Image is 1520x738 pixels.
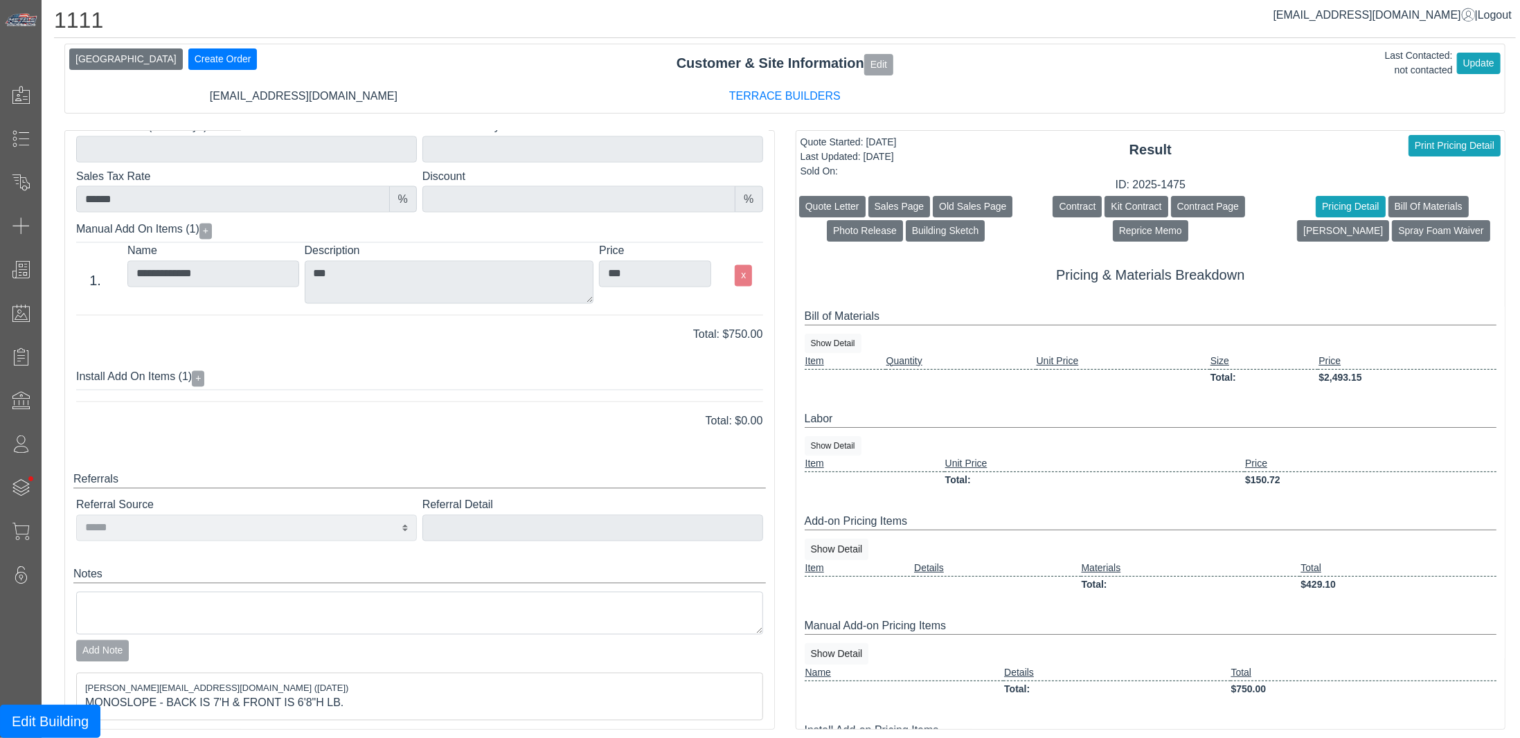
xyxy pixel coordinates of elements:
[422,168,763,185] label: Discount
[73,566,766,584] div: Notes
[69,48,183,70] button: [GEOGRAPHIC_DATA]
[801,135,897,150] div: Quote Started: [DATE]
[305,243,594,260] label: Description
[796,139,1505,160] div: Result
[805,665,1004,681] td: Name
[799,196,866,217] button: Quote Letter
[945,456,1245,472] td: Unit Price
[76,218,763,243] div: Manual Add On Items (1)
[1244,471,1496,488] td: $150.72
[805,513,1497,530] div: Add-on Pricing Items
[864,54,893,75] button: Edit
[729,90,841,102] a: TERRACE BUILDERS
[801,164,897,179] div: Sold On:
[1036,353,1210,370] td: Unit Price
[76,640,129,662] button: Add Note
[188,48,258,70] button: Create Order
[1318,353,1496,370] td: Price
[805,436,861,456] button: Show Detail
[1244,456,1496,472] td: Price
[192,371,204,387] button: +
[1385,48,1453,78] div: Last Contacted: not contacted
[868,196,931,217] button: Sales Page
[796,177,1505,193] div: ID: 2025-1475
[1171,196,1246,217] button: Contract Page
[1210,353,1318,370] td: Size
[906,220,985,242] button: Building Sketch
[1478,9,1512,21] span: Logout
[805,411,1497,428] div: Labor
[886,353,1036,370] td: Quantity
[1081,560,1300,577] td: Materials
[69,271,122,291] div: 1.
[1388,196,1469,217] button: Bill Of Materials
[76,497,417,514] label: Referral Source
[1297,220,1389,242] button: [PERSON_NAME]
[805,539,869,560] button: Show Detail
[1318,369,1496,386] td: $2,493.15
[85,695,754,712] div: MONOSLOPE - BACK IS 7'H & FRONT IS 6'8"H LB.
[1392,220,1490,242] button: Spray Foam Waiver
[805,618,1497,635] div: Manual Add-on Pricing Items
[805,267,1497,283] h5: Pricing & Materials Breakdown
[805,643,869,665] button: Show Detail
[805,308,1497,325] div: Bill of Materials
[76,366,763,390] div: Install Add On Items (1)
[735,265,752,287] button: x
[1316,196,1385,217] button: Pricing Detail
[389,186,417,213] div: %
[1231,681,1496,697] td: $750.00
[63,88,544,105] div: [EMAIL_ADDRESS][DOMAIN_NAME]
[805,334,861,353] button: Show Detail
[66,327,774,343] div: Total: $750.00
[199,224,212,240] button: +
[66,413,774,430] div: Total: $0.00
[1457,53,1501,74] button: Update
[1300,576,1496,593] td: $429.10
[1273,7,1512,24] div: |
[73,471,766,489] div: Referrals
[805,560,914,577] td: Item
[805,353,886,370] td: Item
[1081,576,1300,593] td: Total:
[65,53,1505,75] div: Customer & Site Information
[1273,9,1475,21] a: [EMAIL_ADDRESS][DOMAIN_NAME]
[913,560,1080,577] td: Details
[933,196,1012,217] button: Old Sales Page
[1003,665,1230,681] td: Details
[54,7,1516,38] h1: 1111
[85,682,754,696] div: [PERSON_NAME][EMAIL_ADDRESS][DOMAIN_NAME] ([DATE])
[1003,681,1230,697] td: Total:
[422,497,763,514] label: Referral Detail
[76,168,417,185] label: Sales Tax Rate
[805,456,945,472] td: Item
[1300,560,1496,577] td: Total
[1053,196,1102,217] button: Contract
[1231,665,1496,681] td: Total
[1210,369,1318,386] td: Total:
[735,186,762,213] div: %
[13,456,48,501] span: •
[1113,220,1188,242] button: Reprice Memo
[599,243,711,260] label: Price
[945,471,1245,488] td: Total:
[127,243,298,260] label: Name
[1409,135,1501,156] button: Print Pricing Detail
[4,12,39,28] img: Metals Direct Inc Logo
[801,150,897,164] div: Last Updated: [DATE]
[1105,196,1168,217] button: Kit Contract
[827,220,903,242] button: Photo Release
